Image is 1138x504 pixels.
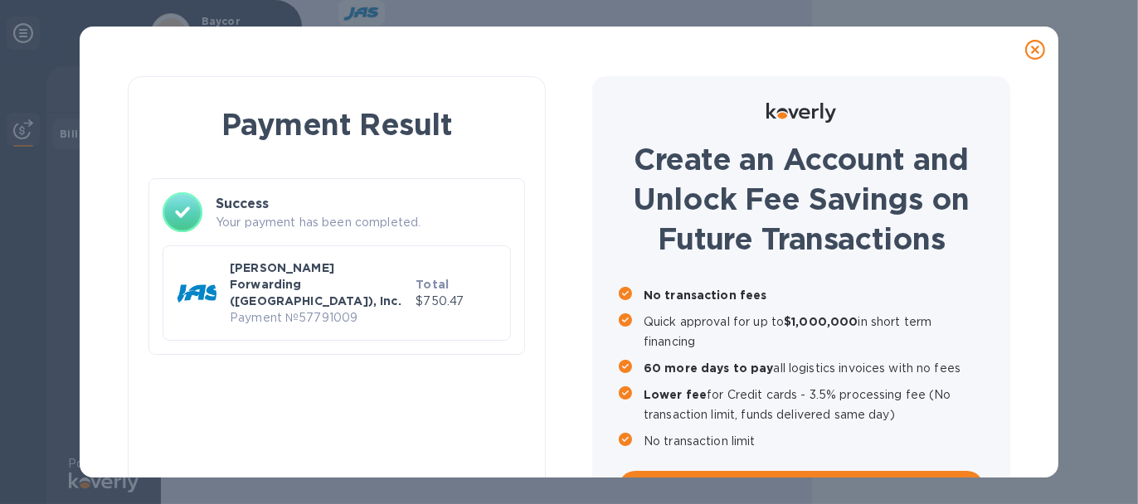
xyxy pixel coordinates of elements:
[216,194,511,214] h3: Success
[619,139,984,259] h1: Create an Account and Unlock Fee Savings on Future Transactions
[416,278,449,291] b: Total
[644,358,984,378] p: all logistics invoices with no fees
[216,214,511,231] p: Your payment has been completed.
[155,104,518,145] h1: Payment Result
[644,361,774,375] b: 60 more days to pay
[784,315,858,328] b: $1,000,000
[230,259,409,309] p: [PERSON_NAME] Forwarding ([GEOGRAPHIC_DATA]), Inc.
[644,312,984,351] p: Quick approval for up to in short term financing
[644,431,984,451] p: No transaction limit
[644,385,984,424] p: for Credit cards - 3.5% processing fee (No transaction limit, funds delivered same day)
[230,309,409,327] p: Payment № 57791009
[766,103,836,123] img: Logo
[644,288,767,302] b: No transaction fees
[416,293,497,310] p: $750.47
[644,388,707,401] b: Lower fee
